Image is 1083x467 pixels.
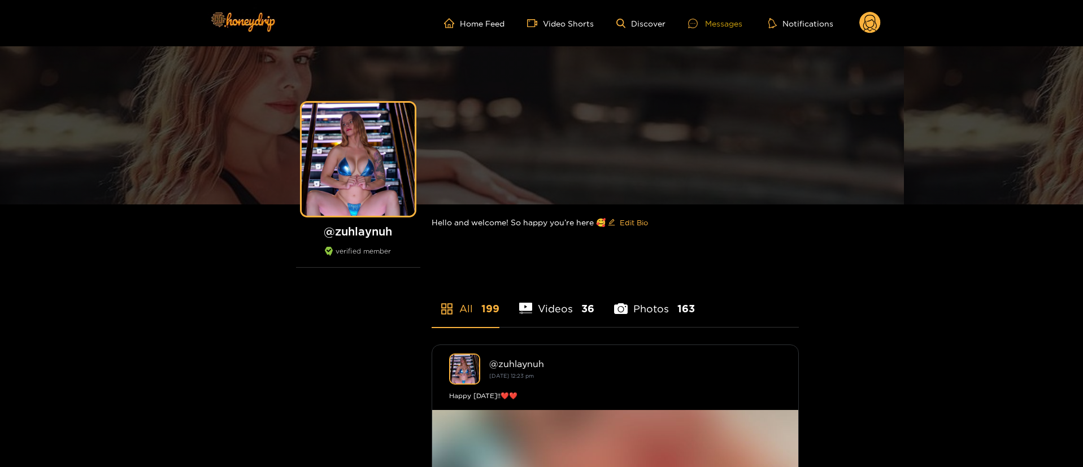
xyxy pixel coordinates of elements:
[527,18,594,28] a: Video Shorts
[432,276,499,327] li: All
[606,213,650,232] button: editEdit Bio
[581,302,594,316] span: 36
[449,390,781,401] div: Happy [DATE]!!❤️❤️
[432,204,799,241] div: Hello and welcome! So happy you’re here 🥰
[677,302,695,316] span: 163
[608,219,615,227] span: edit
[489,359,781,369] div: @ zuhlaynuh
[440,302,454,316] span: appstore
[444,18,504,28] a: Home Feed
[688,17,742,30] div: Messages
[616,19,666,28] a: Discover
[489,373,534,379] small: [DATE] 12:23 pm
[527,18,543,28] span: video-camera
[296,224,420,238] h1: @ zuhlaynuh
[614,276,695,327] li: Photos
[765,18,837,29] button: Notifications
[519,276,595,327] li: Videos
[481,302,499,316] span: 199
[296,247,420,268] div: verified member
[620,217,648,228] span: Edit Bio
[444,18,460,28] span: home
[449,353,480,385] img: zuhlaynuh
